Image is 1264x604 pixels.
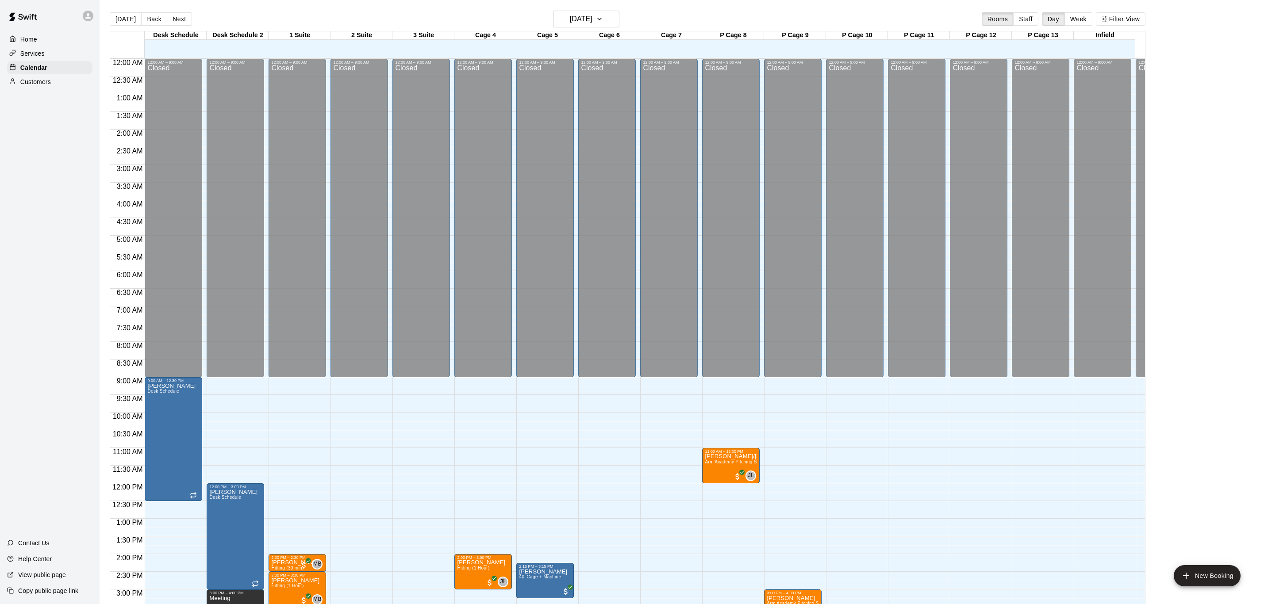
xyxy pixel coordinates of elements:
[705,65,757,380] div: Closed
[640,59,698,377] div: 12:00 AM – 9:00 AM: Closed
[111,76,145,84] span: 12:30 AM
[1012,31,1074,40] div: P Cage 13
[115,94,145,102] span: 1:00 AM
[115,377,145,385] span: 9:00 AM
[1138,60,1191,65] div: 12:00 AM – 9:00 AM
[395,65,447,380] div: Closed
[392,31,454,40] div: 3 Suite
[826,31,888,40] div: P Cage 10
[392,59,450,377] div: 12:00 AM – 9:00 AM: Closed
[891,60,943,65] div: 12:00 AM – 9:00 AM
[1076,65,1129,380] div: Closed
[826,59,884,377] div: 12:00 AM – 9:00 AM: Closed
[643,65,695,380] div: Closed
[20,63,47,72] p: Calendar
[581,65,633,380] div: Closed
[1064,12,1092,26] button: Week
[1074,59,1131,377] div: 12:00 AM – 9:00 AM: Closed
[519,564,571,569] div: 2:15 PM – 3:15 PM
[190,492,197,499] span: Recurring event
[748,471,754,480] span: JL
[1138,65,1191,380] div: Closed
[115,395,145,402] span: 9:30 AM
[702,448,760,483] div: 11:00 AM – 12:00 PM: Arm Academy Pitching Session 1 Hour - Pitching
[114,519,145,526] span: 1:00 PM
[578,31,640,40] div: Cage 6
[705,60,757,65] div: 12:00 AM – 9:00 AM
[7,61,92,74] div: Calendar
[702,31,764,40] div: P Cage 8
[271,566,304,570] span: Hitting (30 min)
[271,583,304,588] span: Hitting (1 Hour)
[115,289,145,296] span: 6:30 AM
[313,560,322,569] span: MB
[485,578,494,587] span: All customers have paid
[252,580,259,587] span: Recurring event
[395,60,447,65] div: 12:00 AM – 9:00 AM
[767,65,819,380] div: Closed
[745,470,756,481] div: Johnnie Larossa
[829,65,881,380] div: Closed
[891,65,943,380] div: Closed
[269,59,326,377] div: 12:00 AM – 9:00 AM: Closed
[111,59,145,66] span: 12:00 AM
[501,577,508,587] span: Johnnie Larossa
[111,430,145,438] span: 10:30 AM
[110,483,145,491] span: 12:00 PM
[333,65,385,380] div: Closed
[115,130,145,137] span: 2:00 AM
[643,60,695,65] div: 12:00 AM – 9:00 AM
[141,12,167,26] button: Back
[7,47,92,60] a: Services
[114,572,145,579] span: 2:30 PM
[498,577,508,587] div: Johnnie Larossa
[271,60,323,65] div: 12:00 AM – 9:00 AM
[767,591,819,595] div: 3:00 PM – 4:00 PM
[953,65,1005,380] div: Closed
[457,566,489,570] span: Hitting (1 Hour)
[1074,31,1136,40] div: Infield
[312,559,323,570] div: Mike Badala
[147,389,179,394] span: Desk Schedule
[519,65,571,380] div: Closed
[640,31,702,40] div: Cage 7
[764,31,826,40] div: P Cage 9
[516,31,578,40] div: Cage 5
[115,218,145,226] span: 4:30 AM
[1014,60,1067,65] div: 12:00 AM – 9:00 AM
[1096,12,1145,26] button: Filter View
[18,539,50,547] p: Contact Us
[18,586,78,595] p: Copy public page link
[145,31,207,40] div: Desk Schedule
[115,342,145,349] span: 8:00 AM
[209,485,261,489] div: 12:00 PM – 3:00 PM
[500,577,506,586] span: JL
[7,33,92,46] div: Home
[7,75,92,88] a: Customers
[115,236,145,243] span: 5:00 AM
[271,65,323,380] div: Closed
[578,59,636,377] div: 12:00 AM – 9:00 AM: Closed
[950,31,1012,40] div: P Cage 12
[457,60,509,65] div: 12:00 AM – 9:00 AM
[300,561,308,570] span: All customers have paid
[764,59,822,377] div: 12:00 AM – 9:00 AM: Closed
[145,377,202,501] div: 9:00 AM – 12:30 PM: Dan Gomez
[111,448,145,455] span: 11:00 AM
[115,359,145,367] span: 8:30 AM
[454,31,516,40] div: Cage 4
[733,472,742,481] span: All customers have paid
[1014,65,1067,380] div: Closed
[333,60,385,65] div: 12:00 AM – 9:00 AM
[115,147,145,155] span: 2:30 AM
[145,59,202,377] div: 12:00 AM – 9:00 AM: Closed
[570,13,592,25] h6: [DATE]
[114,589,145,597] span: 3:00 PM
[516,59,574,377] div: 12:00 AM – 9:00 AM: Closed
[114,536,145,544] span: 1:30 PM
[457,65,509,380] div: Closed
[553,11,619,27] button: [DATE]
[115,306,145,314] span: 7:00 AM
